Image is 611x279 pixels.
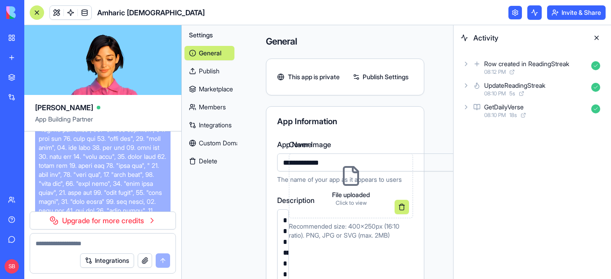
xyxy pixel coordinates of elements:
a: Publish [184,64,234,78]
span: SB [4,259,19,274]
div: UpdateReadingStreak [484,81,545,90]
div: File uploadedClick to view [289,153,413,218]
span: App Building Partner [35,115,171,131]
span: Activity [473,32,584,43]
a: General [184,46,234,60]
button: Delete [184,154,234,168]
p: The name of your app as it appears to users [277,175,466,184]
span: 08:12 PM [484,68,506,76]
img: logo [6,6,62,19]
button: Integrations [80,253,134,268]
span: [PERSON_NAME] [35,102,93,113]
button: Invite & Share [547,5,606,20]
span: 5 s [509,90,515,97]
div: Row created in ReadingStreak [484,59,569,68]
p: Click to view [332,199,370,207]
span: This app is private [288,72,340,81]
span: lor ips dol Sitametc 5. "adi elits", 3. "doe temp", 8. "inc utlabo", 6. "etd magn", 2. "ali enim"... [39,80,167,260]
a: Publish Settings [348,70,413,84]
span: Settings [189,31,213,40]
a: Custom Domain [184,136,234,150]
p: Recommended size: 400x250px (16:10 ratio). PNG, JPG or SVG (max. 2MB) [289,222,413,240]
a: Integrations [184,118,234,132]
span: 08:10 PM [484,90,506,97]
a: Upgrade for more credits [30,211,176,229]
label: App Name [277,139,466,150]
span: 08:10 PM [484,112,506,119]
label: Cover Image [289,139,413,150]
div: App Information [277,117,413,126]
span: 18 s [509,112,517,119]
span: Amharic [DEMOGRAPHIC_DATA] [97,7,205,18]
a: Members [184,100,234,114]
button: Settings [184,28,234,42]
h4: General [266,35,424,48]
a: Marketplace [184,82,234,96]
label: Description [277,195,289,206]
p: File uploaded [332,190,370,199]
div: GetDailyVerse [484,103,524,112]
